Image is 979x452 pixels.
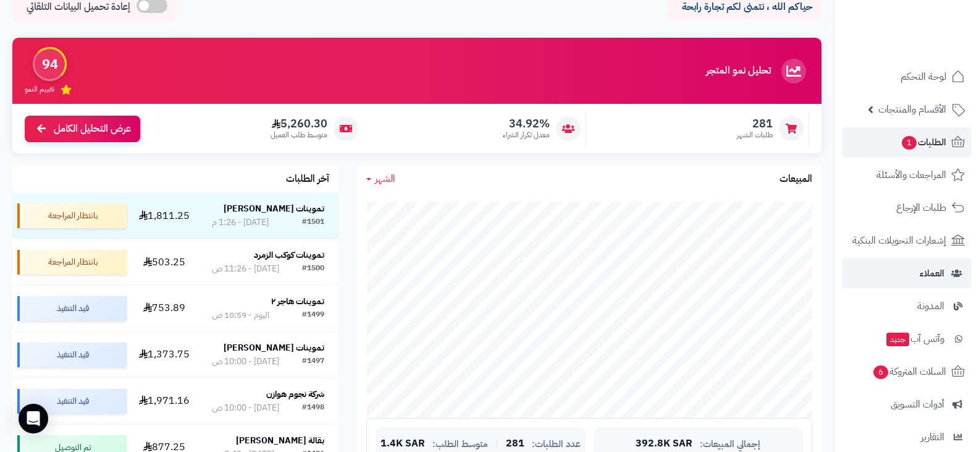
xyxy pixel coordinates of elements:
[17,389,127,414] div: قيد التنفيذ
[302,216,324,229] div: #1501
[271,130,327,140] span: متوسط طلب العميل
[506,438,524,450] span: 281
[886,333,909,346] span: جديد
[876,166,946,184] span: المراجعات والأسئلة
[17,203,127,228] div: بانتظار المراجعة
[375,171,395,186] span: الشهر
[25,116,140,142] a: عرض التحليل الكامل
[872,363,946,380] span: السلات المتروكة
[706,66,771,77] h3: تحليل نمو المتجر
[132,239,198,285] td: 503.25
[842,324,972,354] a: وآتس آبجديد
[380,438,425,450] span: 1.4K SAR
[19,404,48,433] div: Open Intercom Messenger
[503,130,550,140] span: معدل تكرار الشراء
[842,258,972,288] a: العملاء
[212,309,269,322] div: اليوم - 10:59 ص
[842,62,972,92] a: لوحة التحكم
[132,332,198,378] td: 1,373.75
[842,422,972,452] a: التقارير
[302,309,324,322] div: #1499
[254,249,324,262] strong: تموينات كوكب الزمرد
[891,396,944,413] span: أدوات التسويق
[921,429,944,446] span: التقارير
[896,199,946,216] span: طلبات الإرجاع
[132,378,198,424] td: 1,971.16
[302,263,324,275] div: #1500
[302,402,324,414] div: #1498
[842,357,972,386] a: السلات المتروكة6
[737,117,773,130] span: 281
[212,216,269,229] div: [DATE] - 1:26 م
[25,84,54,95] span: تقييم النمو
[885,330,944,348] span: وآتس آب
[236,434,324,447] strong: بقالة [PERSON_NAME]
[842,291,972,321] a: المدونة
[266,388,324,401] strong: شركة نجوم هوازن
[920,265,944,282] span: العملاء
[873,365,888,379] span: 6
[901,68,946,85] span: لوحة التحكم
[224,341,324,354] strong: تموينات [PERSON_NAME]
[878,101,946,118] span: الأقسام والمنتجات
[895,35,967,61] img: logo-2.png
[432,439,488,450] span: متوسط الطلب:
[901,134,946,151] span: الطلبات
[366,172,395,186] a: الشهر
[302,356,324,368] div: #1497
[636,438,692,450] span: 392.8K SAR
[842,226,972,255] a: إشعارات التحويلات البنكية
[842,160,972,190] a: المراجعات والأسئلة
[286,174,329,185] h3: آخر الطلبات
[132,193,198,239] td: 1,811.25
[842,127,972,157] a: الطلبات1
[17,343,127,367] div: قيد التنفيذ
[17,250,127,275] div: بانتظار المراجعة
[495,439,498,448] span: |
[224,202,324,215] strong: تموينات [PERSON_NAME]
[852,232,946,249] span: إشعارات التحويلات البنكية
[532,439,581,450] span: عدد الطلبات:
[271,117,327,130] span: 5,260.30
[212,263,279,275] div: [DATE] - 11:26 ص
[271,295,324,308] strong: تموينات هاجر ٢
[503,117,550,130] span: 34.92%
[700,439,760,450] span: إجمالي المبيعات:
[779,174,812,185] h3: المبيعات
[132,286,198,331] td: 753.89
[54,122,131,136] span: عرض التحليل الكامل
[917,297,944,315] span: المدونة
[17,296,127,321] div: قيد التنفيذ
[842,390,972,419] a: أدوات التسويق
[212,356,279,368] div: [DATE] - 10:00 ص
[842,193,972,223] a: طلبات الإرجاع
[212,402,279,414] div: [DATE] - 10:00 ص
[737,130,773,140] span: طلبات الشهر
[902,136,917,150] span: 1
